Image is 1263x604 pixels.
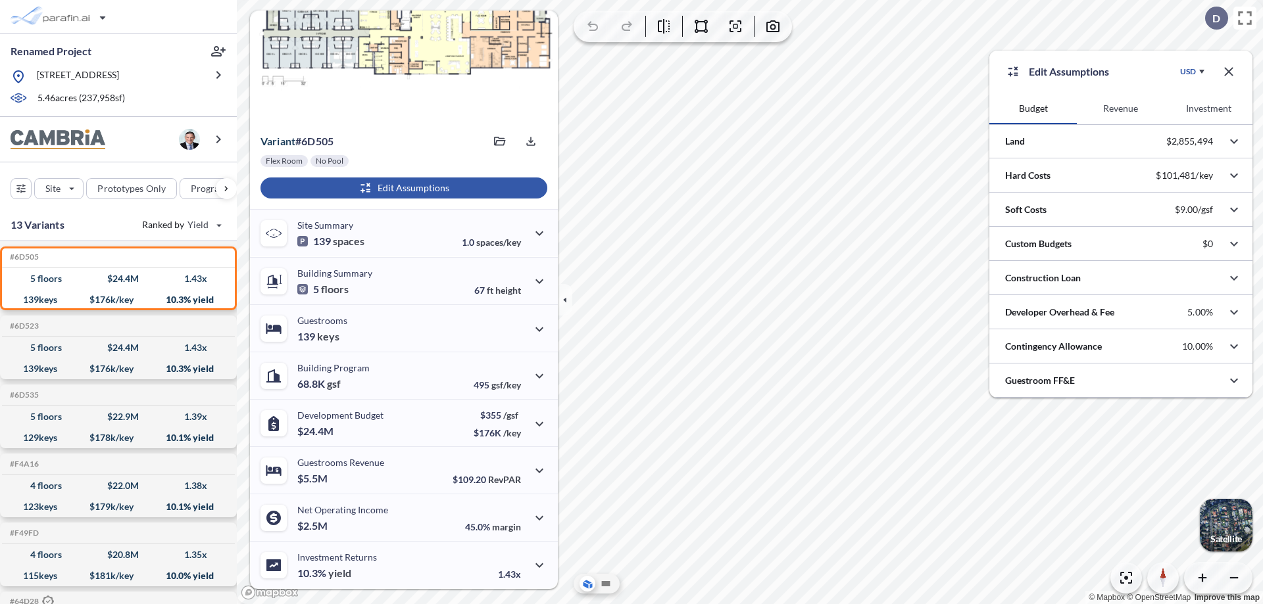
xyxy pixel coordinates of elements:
p: 5.00% [1187,306,1213,318]
p: Development Budget [297,409,384,421]
p: 1.43x [498,569,521,580]
p: 495 [474,379,521,390]
span: spaces [333,235,364,248]
p: Renamed Project [11,44,91,58]
p: Satellite [1210,534,1242,544]
p: Guestrooms [297,315,347,326]
p: Land [1005,135,1025,148]
span: spaces/key [476,237,521,248]
p: $9.00/gsf [1175,204,1213,216]
span: RevPAR [488,474,521,485]
span: /key [503,427,521,438]
a: Improve this map [1195,593,1260,602]
p: Custom Budgets [1005,237,1072,250]
span: Yield [187,218,209,231]
p: 139 [297,330,339,343]
p: $2.5M [297,519,330,532]
p: 10.3% [297,567,351,580]
p: $109.20 [453,474,521,485]
p: Site [45,182,61,195]
p: $0 [1202,238,1213,250]
p: Program [191,182,228,195]
p: Prototypes Only [97,182,166,195]
p: Hard Costs [1005,169,1051,182]
p: Investment Returns [297,551,377,563]
button: Investment [1165,93,1252,124]
p: $355 [474,409,521,421]
button: Ranked by Yield [132,214,230,235]
span: yield [328,567,351,580]
span: margin [492,521,521,532]
p: Construction Loan [1005,271,1081,285]
p: Guestrooms Revenue [297,457,384,468]
p: D [1212,12,1220,24]
p: 5 [297,283,349,296]
p: 68.8K [297,377,341,390]
p: 5.46 acres ( 237,958 sf) [37,91,125,106]
p: Site Summary [297,220,353,231]
p: Developer Overhead & Fee [1005,306,1114,319]
button: Site Plan [598,576,614,592]
p: 139 [297,235,364,248]
p: $2,855,494 [1166,135,1213,147]
button: Aerial View [580,576,595,592]
p: Guestroom FF&E [1005,374,1075,387]
div: USD [1180,66,1196,77]
span: height [495,285,521,296]
img: Switcher Image [1200,499,1252,551]
button: Prototypes Only [86,178,177,199]
img: BrandImage [11,129,105,150]
a: Mapbox homepage [241,585,299,600]
p: $24.4M [297,425,335,438]
p: 45.0% [465,521,521,532]
h5: Click to copy the code [7,528,39,538]
p: 67 [474,285,521,296]
p: Soft Costs [1005,203,1047,216]
button: Program [180,178,251,199]
h5: Click to copy the code [7,459,39,469]
p: $5.5M [297,472,330,485]
button: Site [34,178,84,199]
a: Mapbox [1089,593,1125,602]
p: [STREET_ADDRESS] [37,68,119,85]
p: 1.0 [462,237,521,248]
span: Variant [260,135,295,147]
span: keys [317,330,339,343]
p: 10.00% [1182,340,1213,352]
img: user logo [179,129,200,150]
p: 13 Variants [11,217,64,233]
span: gsf/key [491,379,521,390]
button: Budget [989,93,1077,124]
button: Switcher ImageSatellite [1200,499,1252,551]
p: Edit Assumptions [1029,64,1109,80]
p: Flex Room [266,156,303,166]
p: No Pool [316,156,343,166]
p: Contingency Allowance [1005,340,1102,353]
span: floors [321,283,349,296]
p: $176K [474,427,521,438]
a: OpenStreetMap [1127,593,1191,602]
h5: Click to copy the code [7,321,39,331]
h5: Click to copy the code [7,390,39,400]
p: Building Summary [297,267,372,279]
p: $101,481/key [1156,170,1213,181]
span: ft [487,285,493,296]
p: # 6d505 [260,135,334,148]
p: Building Program [297,362,370,373]
h5: Click to copy the code [7,252,39,262]
span: gsf [327,377,341,390]
p: Net Operating Income [297,504,388,515]
button: Revenue [1077,93,1164,124]
button: Edit Assumptions [260,177,547,198]
span: /gsf [503,409,518,421]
